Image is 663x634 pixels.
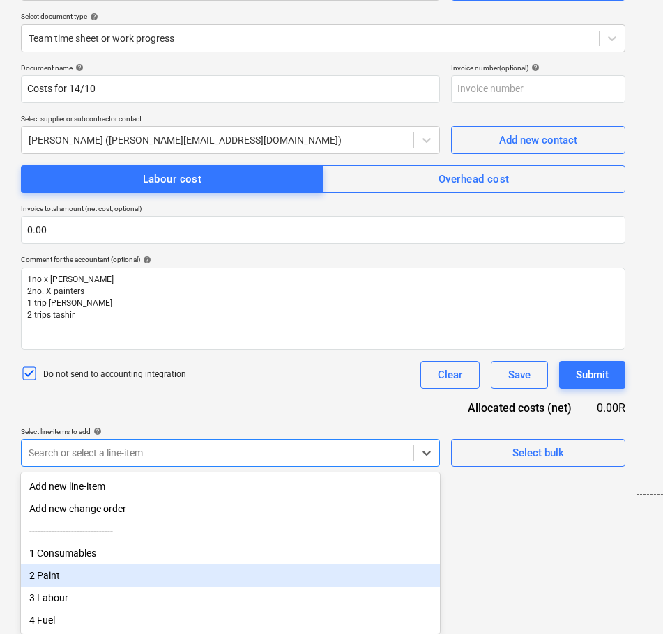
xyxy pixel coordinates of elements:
[21,542,440,564] div: 1 Consumables
[73,63,84,72] span: help
[21,216,625,244] input: Invoice total amount (net cost, optional)
[420,361,480,389] button: Clear
[21,497,440,520] div: Add new change order
[594,400,625,416] div: 0.00R
[508,366,531,384] div: Save
[43,369,186,380] p: Do not send to accounting integration
[491,361,548,389] button: Save
[21,114,440,126] p: Select supplier or subcontractor contact
[21,165,323,193] button: Labour cost
[21,520,440,542] div: ------------------------------
[21,75,440,103] input: Document name
[323,165,625,193] button: Overhead cost
[451,439,625,467] button: Select bulk
[451,75,625,103] input: Invoice number
[499,131,577,149] div: Add new contact
[27,286,84,296] span: 2no. X painters
[27,275,114,284] span: 1no x [PERSON_NAME]
[91,427,102,435] span: help
[444,400,594,416] div: Allocated costs (net)
[27,310,75,320] span: 2 trips tashir
[559,361,625,389] button: Submit
[140,256,151,264] span: help
[576,366,609,384] div: Submit
[438,366,462,384] div: Clear
[87,13,98,21] span: help
[439,170,510,188] div: Overhead cost
[451,126,625,154] button: Add new contact
[21,204,625,216] p: Invoice total amount (net cost, optional)
[21,609,440,631] div: 4 Fuel
[528,63,540,72] span: help
[21,587,440,609] div: 3 Labour
[21,475,440,497] div: Add new line-item
[21,255,625,264] div: Comment for the accountant (optional)
[143,170,202,188] div: Labour cost
[21,12,625,21] div: Select document type
[512,444,564,462] div: Select bulk
[27,298,112,308] span: 1 trip [PERSON_NAME]
[593,567,663,634] iframe: Chat Widget
[21,564,440,587] div: 2 Paint
[21,427,440,436] div: Select line-items to add
[21,63,440,72] div: Document name
[451,63,625,72] div: Invoice number (optional)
